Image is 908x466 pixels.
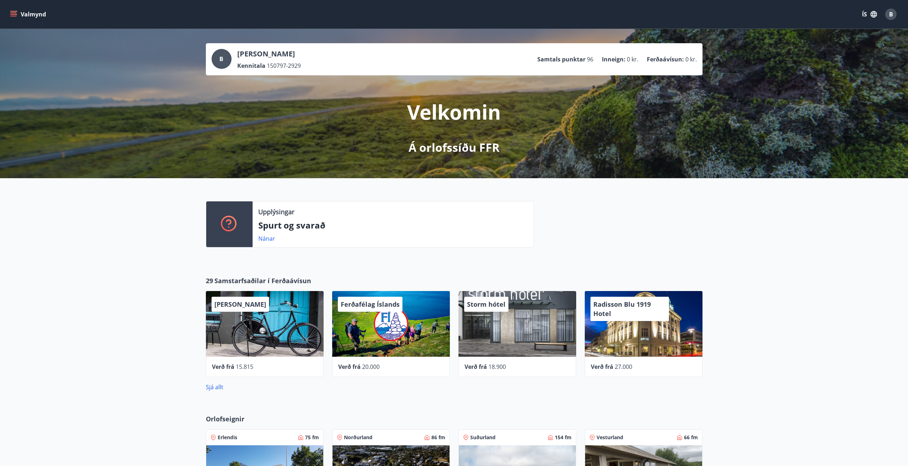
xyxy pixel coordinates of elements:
a: Sjá allt [206,383,223,391]
span: Orlofseignir [206,414,244,424]
span: 96 [587,55,593,63]
span: 27.000 [615,363,632,371]
p: Inneign : [602,55,625,63]
span: B [219,55,223,63]
button: menu [9,8,49,21]
span: 0 kr. [627,55,638,63]
span: 20.000 [362,363,380,371]
span: Verð frá [591,363,613,371]
p: [PERSON_NAME] [237,49,301,59]
span: 18.900 [488,363,506,371]
span: Samstarfsaðilar í Ferðaávísun [214,276,311,285]
p: Upplýsingar [258,207,294,216]
span: 15.815 [236,363,253,371]
span: [PERSON_NAME] [214,300,266,309]
p: Kennitala [237,62,265,70]
span: 154 fm [555,434,572,441]
span: 86 fm [431,434,445,441]
p: Á orlofssíðu FFR [409,140,499,155]
span: Verð frá [465,363,487,371]
span: Verð frá [212,363,234,371]
span: B [889,10,893,18]
span: Suðurland [470,434,496,441]
span: Ferðafélag Íslands [341,300,400,309]
span: 66 fm [684,434,698,441]
button: B [882,6,899,23]
span: 0 kr. [685,55,697,63]
span: Erlendis [218,434,237,441]
a: Nánar [258,235,275,242]
p: Ferðaávísun : [647,55,684,63]
span: Verð frá [338,363,361,371]
span: 150797-2929 [267,62,301,70]
span: Radisson Blu 1919 Hotel [593,300,651,318]
button: ÍS [858,8,881,21]
span: 29 [206,276,213,285]
span: 75 fm [305,434,319,441]
span: Vesturland [597,434,623,441]
p: Spurt og svarað [258,219,528,231]
span: Storm hótel [467,300,506,309]
p: Samtals punktar [537,55,585,63]
p: Velkomin [407,98,501,125]
span: Norðurland [344,434,372,441]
